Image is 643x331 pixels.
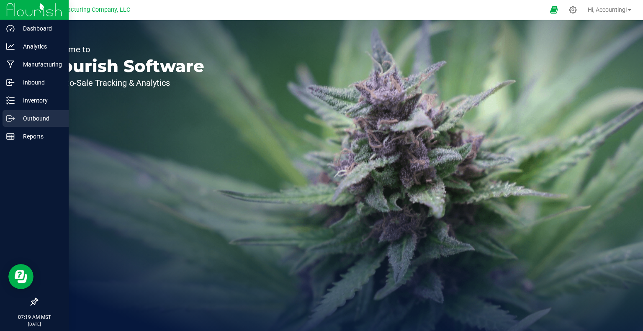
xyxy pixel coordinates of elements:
[15,41,65,51] p: Analytics
[15,59,65,69] p: Manufacturing
[45,58,204,74] p: Flourish Software
[4,313,65,321] p: 07:19 AM MST
[545,2,563,18] span: Open Ecommerce Menu
[8,264,33,289] iframe: Resource center
[4,321,65,327] p: [DATE]
[6,42,15,51] inline-svg: Analytics
[15,95,65,105] p: Inventory
[45,45,204,54] p: Welcome to
[6,78,15,87] inline-svg: Inbound
[6,24,15,33] inline-svg: Dashboard
[6,60,15,69] inline-svg: Manufacturing
[15,113,65,123] p: Outbound
[568,6,578,14] div: Manage settings
[15,131,65,141] p: Reports
[6,96,15,105] inline-svg: Inventory
[15,77,65,87] p: Inbound
[6,132,15,141] inline-svg: Reports
[41,6,130,13] span: BB Manufacturing Company, LLC
[6,114,15,123] inline-svg: Outbound
[45,79,204,87] p: Seed-to-Sale Tracking & Analytics
[588,6,627,13] span: Hi, Accounting!
[15,23,65,33] p: Dashboard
